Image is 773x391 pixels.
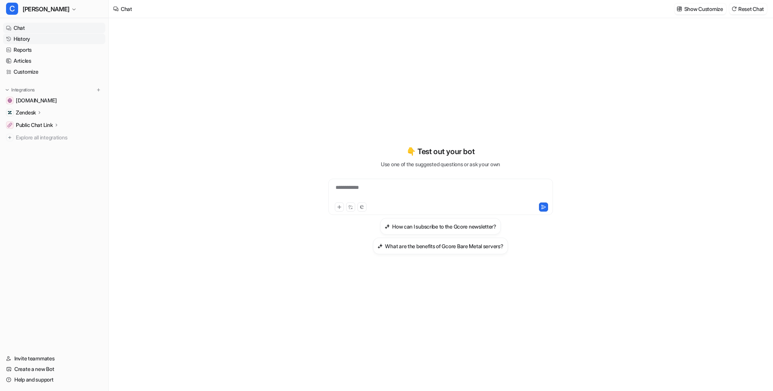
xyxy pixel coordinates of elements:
[5,87,10,93] img: expand menu
[3,56,105,66] a: Articles
[377,243,383,249] img: What are the benefits of Gcore Bare Metal servers?
[3,45,105,55] a: Reports
[8,123,12,127] img: Public Chat Link
[3,374,105,385] a: Help and support
[385,242,503,250] h3: What are the benefits of Gcore Bare Metal servers?
[373,238,508,254] button: What are the benefits of Gcore Bare Metal servers?What are the benefits of Gcore Bare Metal servers?
[3,34,105,44] a: History
[6,3,18,15] span: C
[684,5,723,13] p: Show Customize
[3,66,105,77] a: Customize
[16,131,102,144] span: Explore all integrations
[385,224,390,229] img: How can I subscribe to the Gcore newsletter?
[3,86,37,94] button: Integrations
[3,353,105,364] a: Invite teammates
[731,6,737,12] img: reset
[8,98,12,103] img: gcore.com
[121,5,132,13] div: Chat
[16,109,36,116] p: Zendesk
[729,3,767,14] button: Reset Chat
[23,4,69,14] span: [PERSON_NAME]
[392,223,496,230] h3: How can I subscribe to the Gcore newsletter?
[11,87,35,93] p: Integrations
[3,364,105,374] a: Create a new Bot
[674,3,726,14] button: Show Customize
[96,87,101,93] img: menu_add.svg
[380,218,501,235] button: How can I subscribe to the Gcore newsletter?How can I subscribe to the Gcore newsletter?
[8,110,12,115] img: Zendesk
[6,134,14,141] img: explore all integrations
[407,146,474,157] p: 👇 Test out your bot
[677,6,682,12] img: customize
[381,160,500,168] p: Use one of the suggested questions or ask your own
[3,132,105,143] a: Explore all integrations
[16,97,57,104] span: [DOMAIN_NAME]
[16,121,53,129] p: Public Chat Link
[3,95,105,106] a: gcore.com[DOMAIN_NAME]
[3,23,105,33] a: Chat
